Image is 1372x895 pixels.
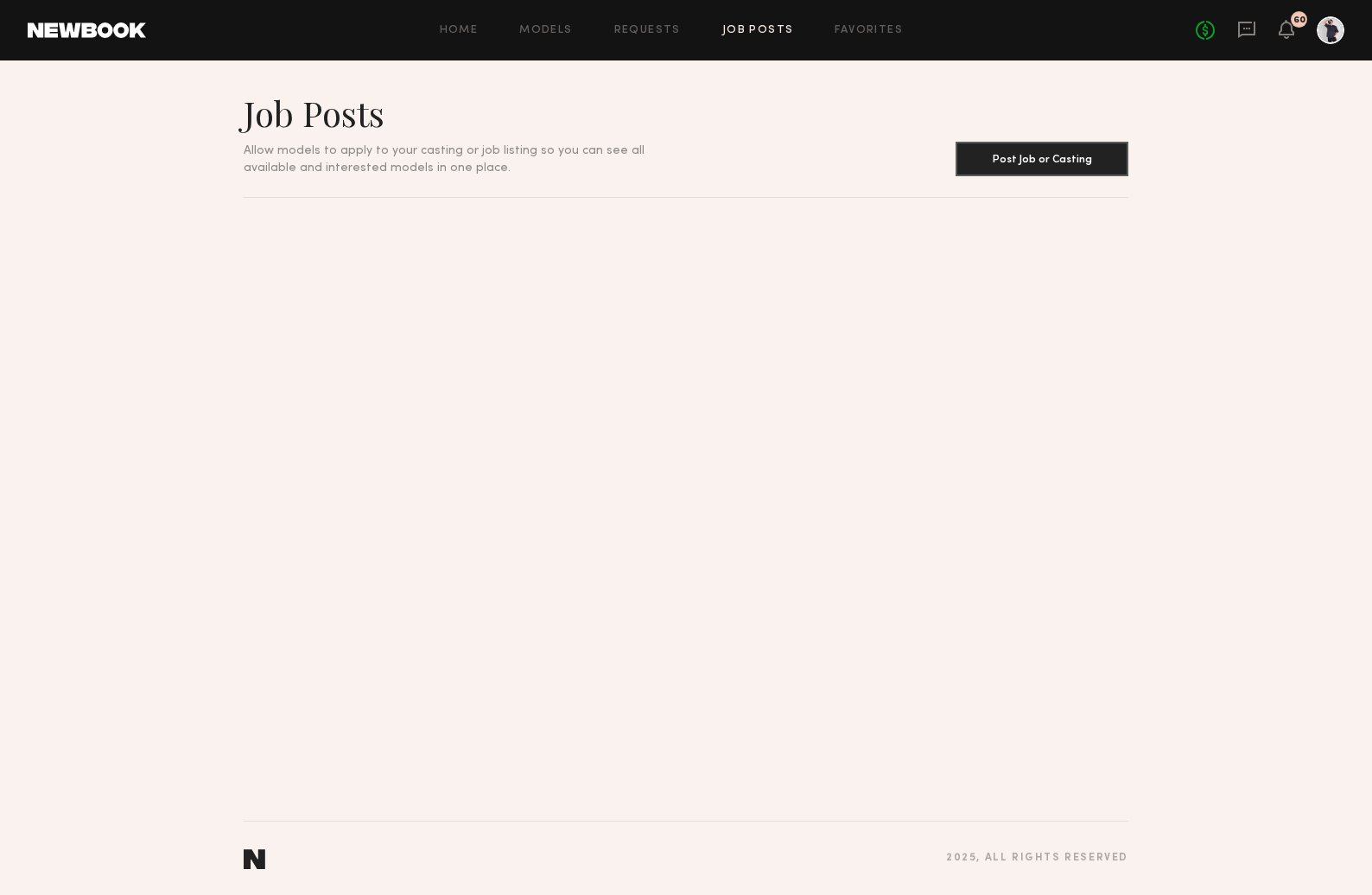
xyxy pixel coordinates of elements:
a: Home [440,25,479,36]
div: 2025 , all rights reserved [946,853,1128,864]
a: Favorites [835,25,903,36]
a: Models [519,25,572,36]
div: 60 [1293,16,1305,25]
span: Allow models to apply to your casting or job listing so you can see all available and interested ... [244,145,645,174]
h1: Job Posts [244,92,686,135]
a: Job Posts [722,25,794,36]
button: Post Job or Casting [956,142,1128,176]
a: Requests [614,25,681,36]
